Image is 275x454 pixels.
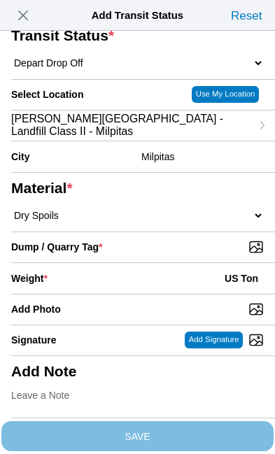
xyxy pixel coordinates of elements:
[11,273,48,284] ion-label: Weight
[11,27,258,44] ion-label: Transit Status
[11,89,83,100] label: Select Location
[225,273,258,284] ion-label: US Ton
[192,86,259,103] ion-button: Use My Location
[11,180,258,197] ion-label: Material
[11,334,57,346] label: Signature
[11,113,251,138] span: [PERSON_NAME][GEOGRAPHIC_DATA] - Landfill Class II - Milpitas
[11,363,258,380] ion-label: Add Note
[11,151,136,162] ion-label: City
[185,332,243,348] ion-button: Add Signature
[227,4,265,27] ion-button: Reset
